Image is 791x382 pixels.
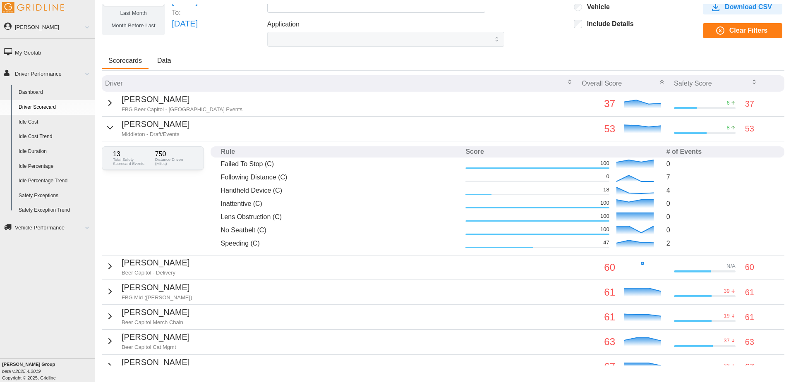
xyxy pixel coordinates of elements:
p: Driver [105,79,123,88]
b: [PERSON_NAME] Group [2,362,55,367]
p: [PERSON_NAME] [122,256,189,269]
p: FBG Beer Capitol - [GEOGRAPHIC_DATA] Events [122,106,242,113]
p: 67 [745,361,754,373]
p: Following Distance (C) [221,172,459,182]
p: 0 [666,159,774,169]
a: Safety Exceptions [15,189,95,203]
p: [PERSON_NAME] [122,356,189,369]
p: Failed To Stop (C) [221,159,459,169]
p: 0 [606,173,609,180]
p: 0 [666,212,774,222]
p: 60 [582,260,615,275]
p: [PERSON_NAME] [122,118,189,131]
span: Scorecards [108,57,142,64]
p: To: [172,8,198,17]
p: [PERSON_NAME] [122,93,242,106]
p: 53 [745,122,754,135]
a: Idle Cost Trend [15,129,95,144]
i: beta v.2025.4.2019 [2,369,41,374]
button: [PERSON_NAME]FBG Beer Capitol - [GEOGRAPHIC_DATA] Events [105,93,242,113]
a: Dashboard [15,85,95,100]
p: [DATE] [172,17,198,30]
p: 750 [155,151,193,158]
p: 4 [666,186,774,195]
p: 100 [600,212,609,220]
p: 0 [666,199,774,208]
p: 2 [666,239,774,248]
p: 0 [666,225,774,235]
p: Safety Score [674,79,712,88]
p: 100 [600,160,609,167]
div: Copyright © 2025, Gridline [2,361,95,381]
p: 19 [724,312,729,320]
p: 100 [600,226,609,233]
p: Speeding (C) [221,239,459,248]
p: 63 [745,336,754,349]
button: [PERSON_NAME]Beer Capitol Cat Mgmt [105,356,189,376]
span: Clear Filters [729,24,767,38]
button: [PERSON_NAME]Beer Capitol Merch Chain [105,306,189,326]
span: Month Before Last [112,22,156,29]
p: Beer Capitol - Delivery [122,269,189,277]
p: 53 [582,121,615,137]
button: Clear Filters [703,23,782,38]
p: Beer Capitol Cat Mgmt [122,344,189,351]
p: 63 [582,334,615,350]
p: Inattentive (C) [221,199,459,208]
p: N/A [726,263,736,270]
p: [PERSON_NAME] [122,331,189,344]
p: 100 [600,199,609,207]
p: Distance Driven (Miles) [155,158,193,165]
p: [PERSON_NAME] [122,306,189,319]
p: Lens Obstruction (C) [221,212,459,222]
p: FBG Mid ([PERSON_NAME]) [122,294,192,301]
p: Beer Capitol Merch Chain [122,319,189,326]
button: [PERSON_NAME]Middleton - Draft/Events [105,118,189,138]
p: 61 [745,311,754,324]
p: [PERSON_NAME] [122,281,192,294]
p: 60 [745,261,754,274]
p: 37 [745,98,754,110]
a: Safety Exception Trend [15,203,95,218]
p: 6 [727,99,730,107]
p: No Seatbelt (C) [221,225,459,235]
p: 37 [582,96,615,112]
p: 8 [727,124,730,131]
p: 61 [582,309,615,325]
p: 33 [724,362,729,370]
label: Include Details [582,20,634,28]
label: Application [267,19,300,30]
p: 61 [582,284,615,300]
p: Handheld Device (C) [221,186,459,195]
p: Overall Score [582,79,622,88]
th: Rule [217,146,462,158]
a: Idle Percentage [15,159,95,174]
a: Idle Percentage Trend [15,174,95,189]
p: 47 [603,239,609,246]
a: Driver Scorecard [15,100,95,115]
a: Idle Duration [15,144,95,159]
th: Score [462,146,663,158]
p: Total Safety Scorecard Events [113,158,151,165]
th: # of Events [663,146,778,158]
button: [PERSON_NAME]Beer Capitol - Delivery [105,256,189,277]
p: 67 [582,359,615,375]
p: 13 [113,151,151,158]
p: 39 [724,287,729,295]
img: Gridline [2,2,64,13]
p: Middleton - Draft/Events [122,131,189,138]
a: Idle Cost [15,115,95,130]
label: Vehicle [582,3,610,11]
p: 37 [724,337,729,344]
p: 7 [666,172,774,182]
span: Last Month [120,10,146,16]
button: [PERSON_NAME]Beer Capitol Cat Mgmt [105,331,189,351]
p: 61 [745,286,754,299]
button: [PERSON_NAME]FBG Mid ([PERSON_NAME]) [105,281,192,301]
span: Data [157,57,171,64]
p: 18 [603,186,609,193]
